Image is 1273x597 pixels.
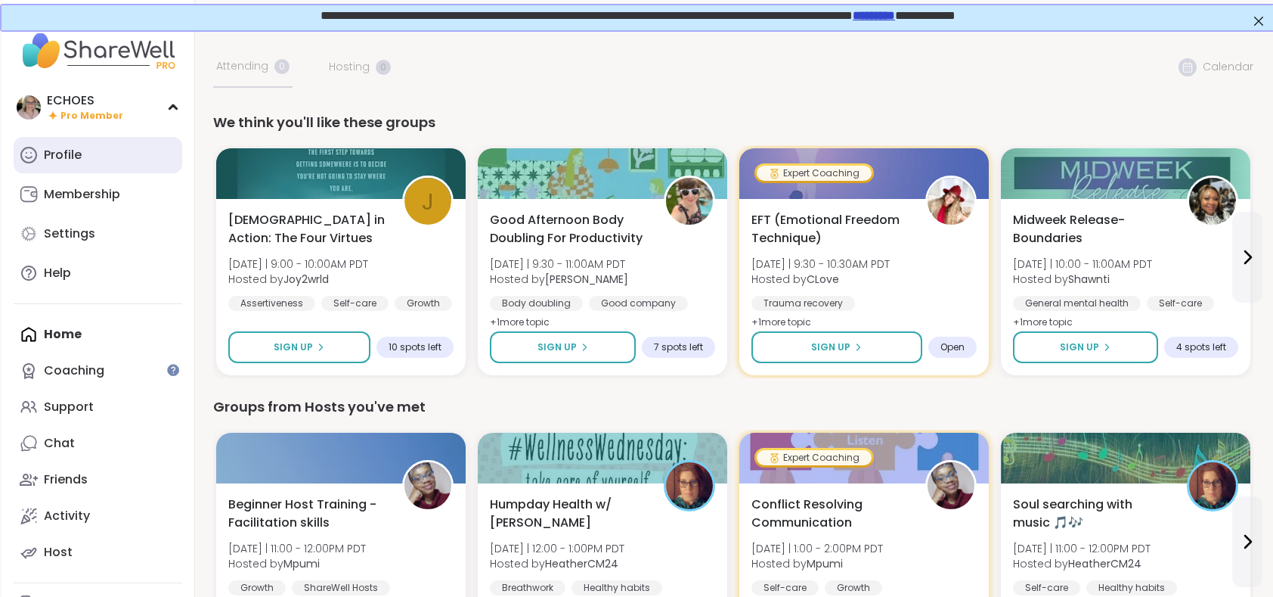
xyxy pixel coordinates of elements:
[1013,331,1158,363] button: Sign Up
[807,556,843,571] b: Mpumi
[825,580,882,595] div: Growth
[228,541,366,556] span: [DATE] | 11:00 - 12:00PM PDT
[44,544,73,561] div: Host
[1013,257,1152,272] span: [DATE] | 10:00 - 11:00AM PDT
[545,272,628,287] b: [PERSON_NAME]
[44,186,120,203] div: Membership
[14,255,182,291] a: Help
[811,340,850,354] span: Sign Up
[14,216,182,252] a: Settings
[228,272,368,287] span: Hosted by
[1013,556,1151,571] span: Hosted by
[1176,341,1226,353] span: 4 spots left
[545,556,618,571] b: HeatherCM24
[14,353,182,389] a: Coaching
[228,556,366,571] span: Hosted by
[60,110,123,123] span: Pro Member
[14,176,182,213] a: Membership
[44,508,90,524] div: Activity
[751,331,922,363] button: Sign Up
[751,496,909,532] span: Conflict Resolving Communication
[1189,178,1236,225] img: Shawnti
[292,580,390,595] div: ShareWell Hosts
[44,471,88,488] div: Friends
[213,396,1253,418] div: Groups from Hosts you've met
[14,534,182,571] a: Host
[14,389,182,425] a: Support
[228,580,286,595] div: Growth
[751,296,855,311] div: Trauma recovery
[1068,272,1110,287] b: Shawnti
[228,496,386,532] span: Beginner Host Training - Facilitation skills
[757,450,872,465] div: Expert Coaching
[589,296,688,311] div: Good company
[283,556,320,571] b: Mpumi
[228,296,315,311] div: Assertiveness
[1013,496,1170,532] span: Soul searching with music 🎵🎶
[1060,340,1099,354] span: Sign Up
[490,296,583,311] div: Body doubling
[751,556,883,571] span: Hosted by
[666,462,713,509] img: HeatherCM24
[490,272,628,287] span: Hosted by
[928,178,974,225] img: CLove
[167,364,179,376] iframe: Spotlight
[537,340,577,354] span: Sign Up
[1068,556,1141,571] b: HeatherCM24
[751,211,909,247] span: EFT (Emotional Freedom Technique)
[14,24,182,77] img: ShareWell Nav Logo
[228,331,370,363] button: Sign Up
[422,184,434,219] span: J
[44,225,95,242] div: Settings
[389,341,441,353] span: 10 spots left
[490,580,565,595] div: Breathwork
[751,541,883,556] span: [DATE] | 1:00 - 2:00PM PDT
[490,556,624,571] span: Hosted by
[571,580,662,595] div: Healthy habits
[666,178,713,225] img: Adrienne_QueenOfTheDawn
[14,137,182,173] a: Profile
[1086,580,1177,595] div: Healthy habits
[1189,462,1236,509] img: HeatherCM24
[1147,296,1214,311] div: Self-care
[751,272,890,287] span: Hosted by
[1013,211,1170,247] span: Midweek Release-Boundaries
[44,265,71,281] div: Help
[751,257,890,272] span: [DATE] | 9:30 - 10:30AM PDT
[490,211,647,247] span: Good Afternoon Body Doubling For Productivity
[1013,272,1152,287] span: Hosted by
[490,331,636,363] button: Sign Up
[490,496,647,532] span: Humpday Health w/ [PERSON_NAME]
[807,272,839,287] b: CLove
[1013,296,1141,311] div: General mental health
[44,147,82,163] div: Profile
[17,95,41,120] img: ECHOES
[44,435,75,452] div: Chat
[395,296,452,311] div: Growth
[751,580,819,595] div: Self-care
[928,462,974,509] img: Mpumi
[283,272,329,287] b: Joy2wrld
[1013,541,1151,556] span: [DATE] | 11:00 - 12:00PM PDT
[274,340,313,354] span: Sign Up
[228,257,368,272] span: [DATE] | 9:00 - 10:00AM PDT
[321,296,389,311] div: Self-care
[14,462,182,498] a: Friends
[14,498,182,534] a: Activity
[490,257,628,272] span: [DATE] | 9:30 - 11:00AM PDT
[757,166,872,181] div: Expert Coaching
[47,92,123,109] div: ECHOES
[213,112,1253,133] div: We think you'll like these groups
[490,541,624,556] span: [DATE] | 12:00 - 1:00PM PDT
[404,462,451,509] img: Mpumi
[228,211,386,247] span: [DEMOGRAPHIC_DATA] in Action: The Four Virtues
[44,399,94,415] div: Support
[14,425,182,462] a: Chat
[44,362,104,379] div: Coaching
[940,341,965,353] span: Open
[654,341,703,353] span: 7 spots left
[1013,580,1080,595] div: Self-care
